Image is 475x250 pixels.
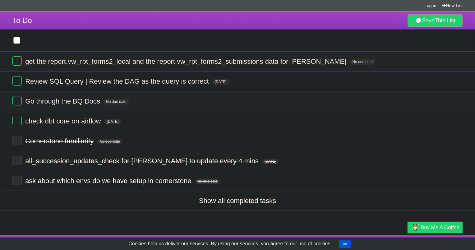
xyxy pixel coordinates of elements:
[25,97,102,105] span: Go through the BQ Docs
[25,77,210,85] span: Review SQL Query | Review the DAG as the query is correct
[122,238,338,250] span: Cookies help us deliver our services. By using our services, you agree to our use of cookies.
[12,176,22,185] label: Done
[423,237,463,248] a: Suggest a feature
[195,178,220,184] span: No due date
[25,58,348,65] span: get the report.vw_rpt_forms2_local and the report.vw_rpt_forms2_submissions data for [PERSON_NAME]
[12,136,22,145] label: Done
[408,14,463,27] a: SaveThis List
[12,76,22,86] label: Done
[104,119,121,124] span: [DATE]
[25,137,95,145] span: Cornerstone familiarity
[262,159,279,164] span: [DATE]
[339,240,351,248] button: OK
[12,96,22,105] label: Done
[104,99,129,104] span: No due date
[12,16,32,25] span: To Do
[25,117,102,125] span: check dbt core on airflow
[345,237,371,248] a: Developers
[25,157,260,165] span: all_succession_updates_check for [PERSON_NAME] to update every 4 mins
[12,156,22,165] label: Done
[325,237,338,248] a: About
[350,59,375,65] span: No due date
[212,79,229,85] span: [DATE]
[411,222,419,233] img: Buy me a coffee
[199,197,276,205] a: Show all completed tasks
[408,222,463,233] a: Buy me a coffee
[12,56,22,66] label: Done
[25,177,193,185] span: ask about which envs do we have setup in cornerstone
[12,116,22,125] label: Done
[97,139,122,144] span: No due date
[399,237,416,248] a: Privacy
[378,237,392,248] a: Terms
[421,222,459,233] span: Buy me a coffee
[435,17,455,24] b: This List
